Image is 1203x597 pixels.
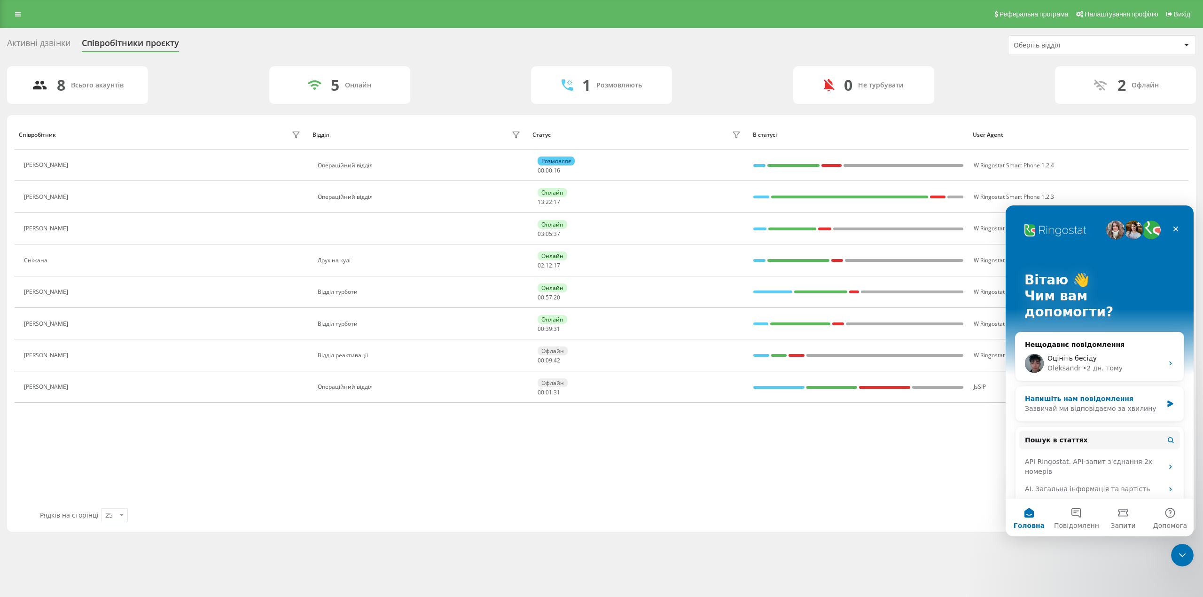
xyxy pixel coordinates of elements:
[538,283,567,292] div: Онлайн
[538,199,560,205] div: : :
[318,194,523,200] div: Операційний відділ
[844,76,852,94] div: 0
[538,166,544,174] span: 00
[974,224,1054,232] span: W Ringostat Smart Phone 1.2.3
[82,38,179,53] div: Співробітники проєкту
[554,198,560,206] span: 17
[1014,41,1126,49] div: Оберіть відділ
[331,76,339,94] div: 5
[546,388,552,396] span: 01
[24,321,70,327] div: [PERSON_NAME]
[318,289,523,295] div: Відділ турботи
[974,288,1054,296] span: W Ringostat Smart Phone 1.2.4
[19,132,56,138] div: Співробітник
[554,388,560,396] span: 31
[546,293,552,301] span: 57
[596,81,642,89] div: Розмовляють
[24,162,70,168] div: [PERSON_NAME]
[538,356,544,364] span: 00
[753,132,964,138] div: В статусі
[538,167,560,174] div: : :
[105,511,113,520] div: 25
[1171,544,1194,566] iframe: Intercom live chat
[318,321,523,327] div: Відділ турботи
[538,357,560,364] div: : :
[538,388,544,396] span: 00
[974,383,986,391] span: JsSIP
[546,166,552,174] span: 00
[546,325,552,333] span: 39
[974,161,1054,169] span: W Ringostat Smart Phone 1.2.4
[554,293,560,301] span: 20
[538,294,560,301] div: : :
[974,193,1054,201] span: W Ringostat Smart Phone 1.2.3
[546,261,552,269] span: 12
[858,81,904,89] div: Не турбувати
[318,257,523,264] div: Друк на кулі
[554,261,560,269] span: 17
[554,325,560,333] span: 31
[554,166,560,174] span: 16
[554,356,560,364] span: 42
[1000,10,1069,18] span: Реферальна програма
[546,198,552,206] span: 22
[24,384,70,390] div: [PERSON_NAME]
[538,198,544,206] span: 13
[71,81,124,89] div: Всього акаунтів
[973,132,1184,138] div: User Agent
[1174,10,1190,18] span: Вихід
[538,261,544,269] span: 02
[345,81,371,89] div: Онлайн
[974,256,1054,264] span: W Ringostat Smart Phone 1.2.4
[538,378,568,387] div: Офлайн
[538,346,568,355] div: Офлайн
[1132,81,1159,89] div: Офлайн
[532,132,551,138] div: Статус
[538,220,567,229] div: Онлайн
[57,76,65,94] div: 8
[538,326,560,332] div: : :
[24,352,70,359] div: [PERSON_NAME]
[582,76,591,94] div: 1
[40,511,99,519] span: Рядків на сторінці
[1006,205,1194,536] iframe: Intercom live chat
[24,289,70,295] div: [PERSON_NAME]
[318,384,523,390] div: Операційний відділ
[312,132,329,138] div: Відділ
[538,389,560,396] div: : :
[538,251,567,260] div: Онлайн
[318,162,523,169] div: Операційний відділ
[24,225,70,232] div: [PERSON_NAME]
[538,293,544,301] span: 00
[318,352,523,359] div: Відділ реактивації
[546,356,552,364] span: 09
[974,320,1054,328] span: W Ringostat Smart Phone 1.2.3
[538,231,560,237] div: : :
[538,325,544,333] span: 00
[1085,10,1158,18] span: Налаштування профілю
